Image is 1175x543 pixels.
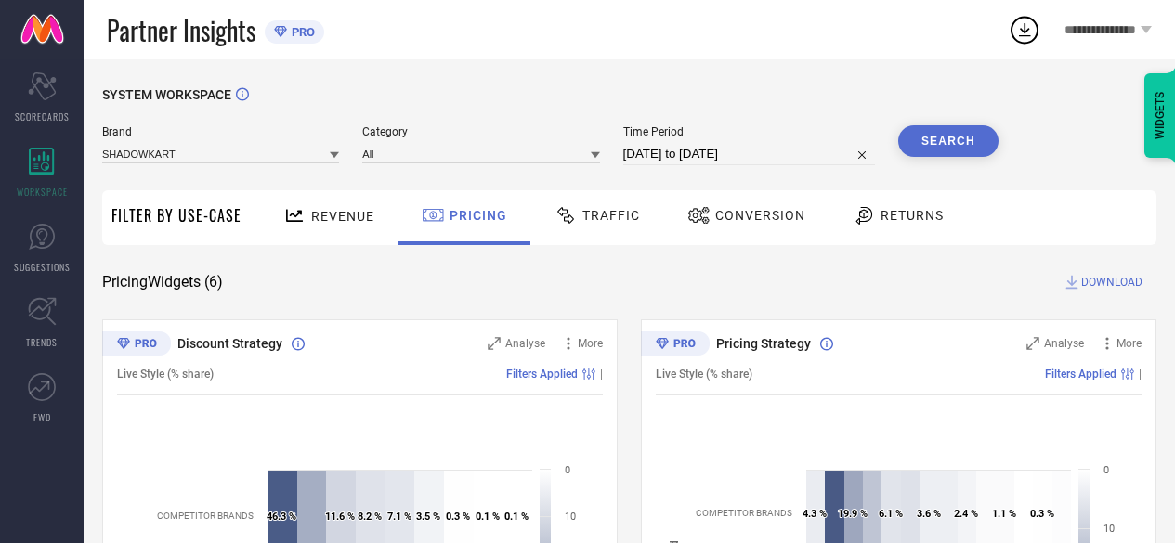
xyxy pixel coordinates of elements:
[715,208,805,223] span: Conversion
[1026,337,1039,350] svg: Zoom
[881,208,944,223] span: Returns
[992,508,1016,520] text: 1.1 %
[641,331,710,359] div: Premium
[1139,368,1142,381] span: |
[17,185,68,199] span: WORKSPACE
[117,368,214,381] span: Live Style (% share)
[716,336,811,351] span: Pricing Strategy
[488,337,501,350] svg: Zoom
[287,25,315,39] span: PRO
[879,508,903,520] text: 6.1 %
[656,368,752,381] span: Live Style (% share)
[102,125,339,138] span: Brand
[325,511,355,523] text: 11.6 %
[1045,368,1116,381] span: Filters Applied
[157,511,254,521] text: COMPETITOR BRANDS
[15,110,70,123] span: SCORECARDS
[450,208,507,223] span: Pricing
[476,511,500,523] text: 0.1 %
[1103,464,1109,476] text: 0
[102,87,231,102] span: SYSTEM WORKSPACE
[311,209,374,224] span: Revenue
[1030,508,1054,520] text: 0.3 %
[954,508,978,520] text: 2.4 %
[107,11,255,49] span: Partner Insights
[582,208,640,223] span: Traffic
[416,511,440,523] text: 3.5 %
[1081,273,1142,291] span: DOWNLOAD
[565,511,576,523] text: 10
[578,337,603,350] span: More
[26,335,58,349] span: TRENDS
[838,508,868,520] text: 19.9 %
[1008,13,1041,46] div: Open download list
[917,508,941,520] text: 3.6 %
[33,410,51,424] span: FWD
[362,125,599,138] span: Category
[504,511,529,523] text: 0.1 %
[102,273,223,291] span: Pricing Widgets ( 6 )
[506,368,578,381] span: Filters Applied
[177,336,282,351] span: Discount Strategy
[267,511,296,523] text: 46.3 %
[111,204,242,226] span: Filter By Use-Case
[505,337,545,350] span: Analyse
[358,511,382,523] text: 8.2 %
[1116,337,1142,350] span: More
[600,368,603,381] span: |
[1044,337,1084,350] span: Analyse
[14,260,71,274] span: SUGGESTIONS
[623,125,875,138] span: Time Period
[565,464,570,476] text: 0
[623,143,875,165] input: Select time period
[102,331,171,359] div: Premium
[446,511,470,523] text: 0.3 %
[1103,523,1115,535] text: 10
[898,125,999,157] button: Search
[387,511,411,523] text: 7.1 %
[696,508,792,518] text: COMPETITOR BRANDS
[803,508,827,520] text: 4.3 %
